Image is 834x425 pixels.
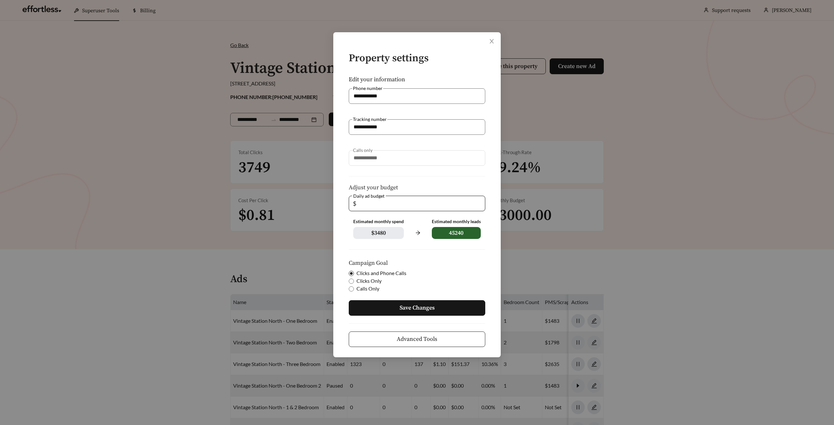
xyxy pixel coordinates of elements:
button: Advanced Tools [349,331,485,347]
h5: Campaign Goal [349,260,485,266]
span: Advanced Tools [397,335,437,343]
span: $ [353,196,356,211]
span: 45240 [432,227,481,239]
span: arrow-right [412,227,424,239]
div: Estimated monthly leads [432,219,481,224]
span: Clicks Only [354,277,384,285]
span: Clicks and Phone Calls [354,269,409,277]
span: Save Changes [400,303,435,312]
span: $ 3480 [353,227,404,239]
span: Calls Only [354,285,382,292]
h4: Property settings [349,53,485,64]
h5: Edit your information [349,76,485,83]
span: close [489,38,495,44]
a: Advanced Tools [349,336,485,342]
button: Close [483,32,501,50]
h5: Adjust your budget [349,184,485,191]
button: Save Changes [349,300,485,316]
div: Estimated monthly spend [353,219,404,224]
